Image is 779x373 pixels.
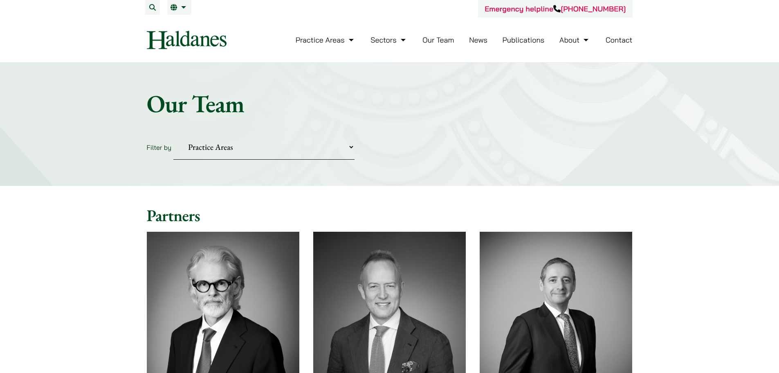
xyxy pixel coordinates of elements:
a: News [469,35,487,45]
h1: Our Team [147,89,633,118]
h2: Partners [147,206,633,225]
img: Logo of Haldanes [147,31,227,49]
a: Contact [606,35,633,45]
a: Publications [503,35,545,45]
a: Sectors [370,35,407,45]
label: Filter by [147,143,172,151]
a: Our Team [422,35,454,45]
a: Practice Areas [296,35,356,45]
a: About [559,35,590,45]
a: Emergency helpline[PHONE_NUMBER] [485,4,626,14]
a: EN [171,4,188,11]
